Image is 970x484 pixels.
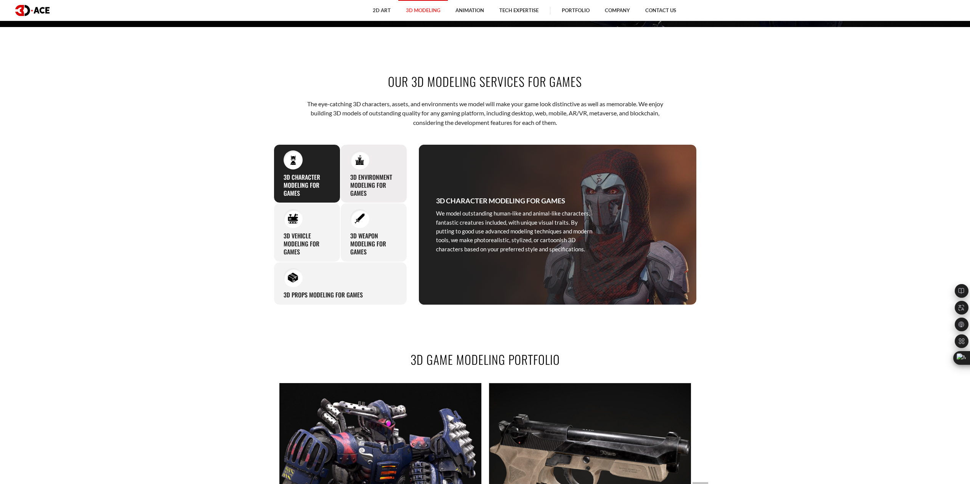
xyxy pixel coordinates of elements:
[288,272,298,283] img: 3D Props Modeling for Games
[350,232,397,256] h3: 3D Weapon Modeling for Games
[284,291,363,299] h3: 3D Props Modeling for Games
[350,173,397,197] h3: 3D Environment Modeling for Games
[15,5,50,16] img: logo dark
[436,209,592,254] p: We model outstanding human-like and animal-like characters, fantastic creatures included, with un...
[274,351,697,368] h2: 3D GAME MODELING PORTFOLIO
[288,214,298,224] img: 3D Vehicle Modeling for Games
[284,232,330,256] h3: 3D Vehicle Modeling for Games
[436,195,565,206] h3: 3D Character Modeling for Games
[274,73,697,90] h2: OUR 3D MODELING SERVICES FOR GAMES
[297,99,673,127] p: The eye-catching 3D characters, assets, and environments we model will make your game look distin...
[288,155,298,165] img: 3D Character Modeling for Games
[354,155,365,165] img: 3D Environment Modeling for Games
[284,173,330,197] h3: 3D Character Modeling for Games
[354,214,365,224] img: 3D Weapon Modeling for Games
